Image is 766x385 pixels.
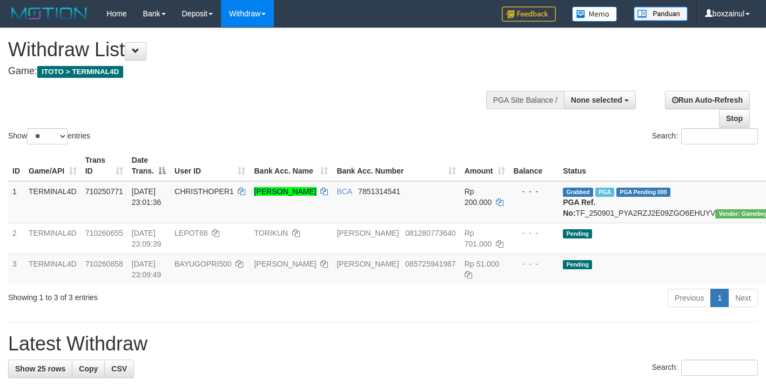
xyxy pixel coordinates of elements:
[681,360,758,376] input: Search:
[719,109,750,128] a: Stop
[668,289,711,307] a: Previous
[358,187,400,196] span: Copy 7851314541 to clipboard
[681,128,758,144] input: Search:
[8,223,24,254] td: 2
[652,360,758,376] label: Search:
[460,150,509,181] th: Amount: activate to sort column ascending
[85,229,123,237] span: 710260655
[728,289,758,307] a: Next
[174,229,207,237] span: LEPOT68
[465,187,492,207] span: Rp 200.000
[337,187,352,196] span: BCA
[710,289,729,307] a: 1
[564,91,636,109] button: None selected
[616,188,670,197] span: PGA Pending
[572,6,617,22] img: Button%20Memo.svg
[132,229,162,248] span: [DATE] 23:09:39
[24,223,81,254] td: TERMINAL4D
[563,229,592,238] span: Pending
[563,198,595,217] b: PGA Ref. No:
[514,186,555,197] div: - - -
[79,364,98,373] span: Copy
[509,150,559,181] th: Balance
[24,181,81,223] td: TERMINAL4D
[563,260,592,269] span: Pending
[8,128,90,144] label: Show entries
[337,229,399,237] span: [PERSON_NAME]
[465,229,492,248] span: Rp 701.000
[24,150,81,181] th: Game/API: activate to sort column ascending
[8,181,24,223] td: 1
[8,5,90,22] img: MOTION_logo.png
[170,150,250,181] th: User ID: activate to sort column ascending
[8,288,311,303] div: Showing 1 to 3 of 3 entries
[254,187,316,196] a: [PERSON_NAME]
[37,66,123,78] span: ITOTO > TERMINAL4D
[514,228,555,238] div: - - -
[563,188,593,197] span: Grabbed
[254,229,288,237] a: TORIKUN
[27,128,68,144] select: Showentries
[514,258,555,269] div: - - -
[132,260,162,279] span: [DATE] 23:09:49
[254,260,316,268] a: [PERSON_NAME]
[634,6,688,21] img: panduan.png
[174,187,234,196] span: CHRISTHOPER1
[111,364,127,373] span: CSV
[405,260,455,268] span: Copy 085725941987 to clipboard
[24,254,81,284] td: TERMINAL4D
[332,150,460,181] th: Bank Acc. Number: activate to sort column ascending
[174,260,232,268] span: BAYUGOPRI500
[132,187,162,207] span: [DATE] 23:01:36
[595,188,614,197] span: Marked by boxmaster
[72,360,105,378] a: Copy
[8,254,24,284] td: 3
[652,128,758,144] label: Search:
[486,91,564,109] div: PGA Site Balance /
[665,91,750,109] a: Run Auto-Refresh
[8,39,500,61] h1: Withdraw List
[502,6,556,22] img: Feedback.jpg
[104,360,134,378] a: CSV
[85,260,123,268] span: 710260858
[405,229,455,237] span: Copy 081280773640 to clipboard
[8,66,500,77] h4: Game:
[8,333,758,355] h1: Latest Withdraw
[8,150,24,181] th: ID
[85,187,123,196] span: 710250771
[127,150,170,181] th: Date Trans.: activate to sort column descending
[465,260,500,268] span: Rp 51.000
[250,150,332,181] th: Bank Acc. Name: activate to sort column ascending
[337,260,399,268] span: [PERSON_NAME]
[571,96,622,104] span: None selected
[81,150,127,181] th: Trans ID: activate to sort column ascending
